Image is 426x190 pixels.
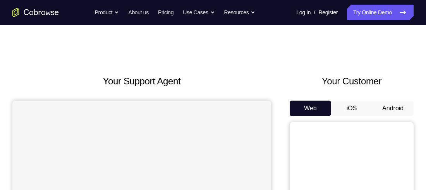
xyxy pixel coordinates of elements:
[224,5,256,20] button: Resources
[331,101,373,116] button: iOS
[372,101,414,116] button: Android
[158,5,173,20] a: Pricing
[183,5,215,20] button: Use Cases
[12,8,59,17] a: Go to the home page
[290,101,331,116] button: Web
[347,5,414,20] a: Try Online Demo
[314,8,315,17] span: /
[296,5,311,20] a: Log In
[319,5,338,20] a: Register
[95,5,119,20] button: Product
[12,74,271,88] h2: Your Support Agent
[290,74,414,88] h2: Your Customer
[128,5,148,20] a: About us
